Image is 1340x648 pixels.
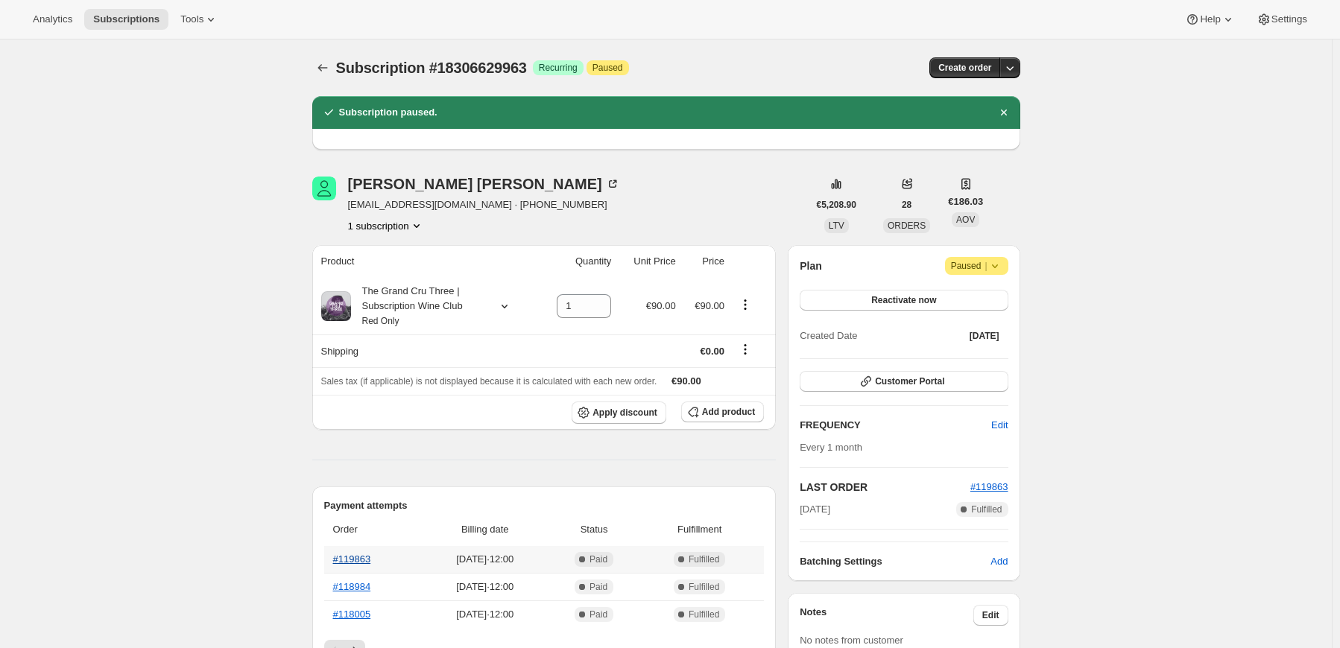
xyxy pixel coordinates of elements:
button: [DATE] [961,325,1008,346]
span: Subscription #18306629963 [336,60,527,76]
span: Paid [590,609,607,620]
th: Order [324,513,422,546]
span: [EMAIL_ADDRESS][DOMAIN_NAME] · [PHONE_NUMBER] [348,197,620,212]
button: #119863 [970,480,1008,495]
img: product img [321,291,351,321]
h3: Notes [800,605,973,626]
span: No notes from customer [800,635,903,646]
span: Edit [991,418,1008,433]
span: €0.00 [700,346,724,357]
h2: LAST ORDER [800,480,970,495]
button: Edit [973,605,1008,626]
span: [DATE] · 12:00 [426,579,544,594]
span: Fulfillment [644,522,755,537]
button: Create order [929,57,1000,78]
h2: Subscription paused. [339,105,437,120]
span: Apply discount [592,407,657,419]
a: #119863 [970,481,1008,492]
span: 28 [902,199,911,211]
span: Paid [590,553,607,565]
button: Subscriptions [312,57,333,78]
a: #118984 [333,581,371,592]
div: The Grand Cru Three | Subscription Wine Club [351,284,485,328]
span: Every 1 month [800,442,862,453]
button: Apply discount [572,401,666,424]
button: Product actions [348,218,424,233]
span: Subscriptions [93,13,159,25]
span: [DATE] [800,502,830,517]
span: Tools [180,13,203,25]
small: Red Only [362,316,399,326]
span: €90.00 [671,375,701,387]
th: Shipping [312,334,537,367]
button: Tools [171,9,227,30]
span: €90.00 [695,300,724,311]
span: Recurring [539,62,578,74]
button: Subscriptions [84,9,168,30]
span: Status [553,522,635,537]
button: Product actions [733,296,757,313]
span: [DATE] · 12:00 [426,607,544,622]
span: Fulfilled [689,581,719,593]
button: Analytics [24,9,81,30]
span: Fulfilled [689,553,719,565]
span: [DATE] [970,330,999,342]
h2: Plan [800,258,822,273]
span: Add product [702,406,755,418]
span: Billing date [426,522,544,537]
span: Fulfilled [971,504,1002,515]
span: LTV [829,220,844,231]
h2: Payment attempts [324,498,765,513]
span: [DATE] · 12:00 [426,552,544,567]
button: 28 [893,194,920,215]
span: Bernard Buckley [312,177,336,200]
button: Settings [1248,9,1316,30]
th: Unit Price [616,245,680,278]
span: Help [1200,13,1220,25]
button: €5,208.90 [808,194,865,215]
button: Customer Portal [800,371,1008,392]
button: Shipping actions [733,341,757,358]
th: Quantity [536,245,616,278]
button: Help [1176,9,1244,30]
span: Created Date [800,328,857,343]
span: Edit [982,609,999,621]
span: Paused [592,62,623,74]
div: [PERSON_NAME] [PERSON_NAME] [348,177,620,191]
span: €90.00 [646,300,676,311]
span: Add [990,554,1008,569]
h2: FREQUENCY [800,418,991,433]
span: Create order [938,62,991,74]
span: €186.03 [948,194,983,209]
span: Paused [951,258,1002,273]
span: ORDERS [888,220,926,231]
span: | [985,260,987,272]
button: Add [982,550,1017,574]
span: Customer Portal [875,375,944,387]
span: €5,208.90 [817,199,856,211]
th: Product [312,245,537,278]
span: AOV [956,215,975,225]
th: Price [680,245,729,278]
button: Edit [982,413,1017,437]
a: #119863 [333,553,371,565]
span: Fulfilled [689,609,719,620]
h6: Batching Settings [800,554,990,569]
button: Dismiss notification [993,102,1014,123]
button: Reactivate now [800,290,1008,311]
span: Analytics [33,13,72,25]
span: Paid [590,581,607,593]
a: #118005 [333,609,371,620]
span: Sales tax (if applicable) is not displayed because it is calculated with each new order. [321,376,657,387]
button: Add product [681,401,764,422]
span: Reactivate now [871,294,936,306]
span: Settings [1271,13,1307,25]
